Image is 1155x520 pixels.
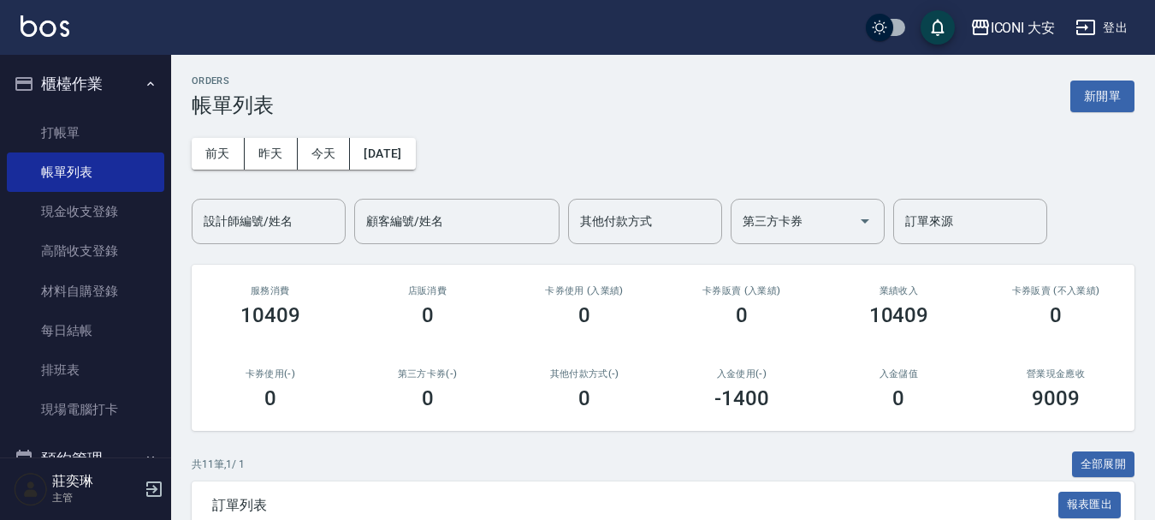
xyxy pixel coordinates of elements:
button: Open [851,207,879,235]
h2: 入金儲值 [841,368,957,380]
h2: 其他付款方式(-) [526,368,643,380]
img: Person [14,472,48,506]
h2: 卡券使用(-) [212,368,329,380]
h3: 0 [736,303,748,327]
button: 報表匯出 [1058,492,1122,518]
h3: 帳單列表 [192,93,274,117]
h3: 9009 [1032,386,1080,410]
h2: 入金使用(-) [684,368,800,380]
h3: -1400 [714,386,769,410]
button: save [921,10,955,45]
button: [DATE] [350,138,415,170]
h2: 卡券販賣 (不入業績) [998,285,1114,296]
h2: 業績收入 [841,285,957,296]
img: Logo [21,15,69,37]
button: 登出 [1069,12,1134,44]
h2: 第三方卡券(-) [370,368,486,380]
h3: 0 [1050,303,1062,327]
h2: ORDERS [192,75,274,87]
p: 主管 [52,490,139,505]
h2: 卡券使用 (入業績) [526,285,643,296]
a: 排班表 [7,350,164,390]
a: 報表匯出 [1058,496,1122,512]
a: 帳單列表 [7,152,164,192]
button: 全部展開 [1072,451,1135,478]
h2: 店販消費 [370,285,486,296]
span: 訂單列表 [212,497,1058,514]
a: 高階收支登錄 [7,231,164,271]
div: ICONI 大安 [991,17,1056,39]
h3: 10409 [869,303,929,327]
h3: 0 [578,386,590,410]
h3: 0 [422,386,434,410]
a: 現金收支登錄 [7,192,164,231]
h3: 0 [422,303,434,327]
a: 每日結帳 [7,311,164,350]
button: 新開單 [1070,81,1134,112]
h5: 莊奕琳 [52,473,139,490]
h3: 0 [892,386,904,410]
button: 前天 [192,138,245,170]
a: 材料自購登錄 [7,272,164,311]
button: 今天 [298,138,351,170]
a: 現場電腦打卡 [7,390,164,429]
button: 櫃檯作業 [7,62,164,106]
a: 打帳單 [7,113,164,152]
p: 共 11 筆, 1 / 1 [192,457,245,472]
h3: 0 [578,303,590,327]
h2: 營業現金應收 [998,368,1114,380]
button: ICONI 大安 [963,10,1063,45]
button: 昨天 [245,138,298,170]
h3: 服務消費 [212,285,329,296]
a: 新開單 [1070,87,1134,104]
h3: 10409 [240,303,300,327]
button: 預約管理 [7,437,164,481]
h2: 卡券販賣 (入業績) [684,285,800,296]
h3: 0 [264,386,276,410]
